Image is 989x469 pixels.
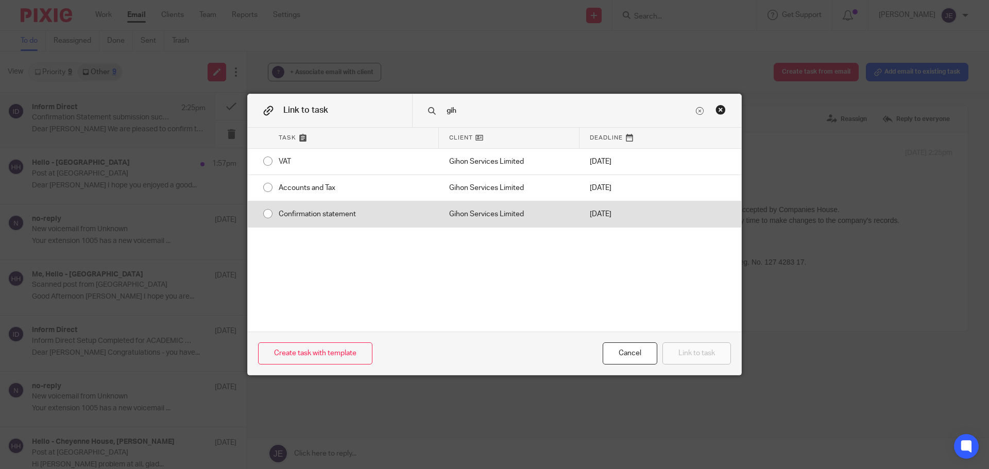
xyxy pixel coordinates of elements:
[449,133,473,142] span: Client
[268,175,439,201] div: Accounts and Tax
[446,105,693,116] input: Search task name or client...
[579,175,660,201] div: [DATE]
[253,53,292,61] a: 'Your Profile'
[268,149,439,175] div: VAT
[393,22,407,30] a: here
[439,201,579,227] div: Mark as done
[662,342,731,364] button: Link to task
[258,342,372,364] a: Create task with template
[439,149,579,175] div: Mark as done
[439,175,579,201] div: Mark as done
[579,149,660,175] div: [DATE]
[268,201,439,227] div: Confirmation statement
[603,342,657,364] div: Close this dialog window
[590,133,623,142] span: Deadline
[715,105,726,115] div: Close this dialog window
[283,106,328,114] span: Link to task
[279,133,296,142] span: Task
[579,201,660,227] div: [DATE]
